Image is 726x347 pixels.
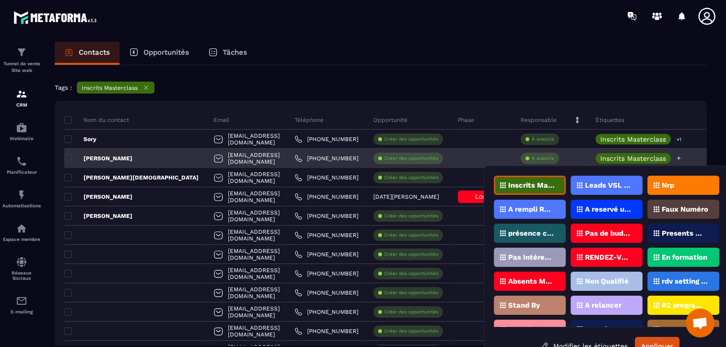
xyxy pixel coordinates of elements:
p: Nrp [662,182,674,189]
p: Étiquettes [595,116,624,124]
a: [PHONE_NUMBER] [295,308,358,316]
img: formation [16,47,27,58]
p: À associe [532,136,554,143]
p: À associe [532,155,554,162]
p: Absents Masterclass [508,278,555,285]
p: A rempli Rdv Zenspeak [508,206,555,213]
p: Créer des opportunités [384,289,438,296]
p: Responsable [521,116,557,124]
p: Inscrits Masterclass [600,136,666,143]
a: Contacts [55,42,119,65]
p: Créer des opportunités [384,174,438,181]
p: Planificateur [2,169,41,175]
p: R2 programmé [662,302,708,309]
p: [DATE][PERSON_NAME] [373,193,439,200]
p: Tâches [223,48,247,57]
a: [PHONE_NUMBER] [295,289,358,297]
p: Créer des opportunités [384,213,438,219]
p: Inscrits Masterclass [82,84,138,91]
p: Réseaux Sociaux [2,270,41,281]
a: formationformationTunnel de vente Site web [2,39,41,81]
p: Pas de budget [585,230,631,237]
p: Espace membre [2,237,41,242]
a: automationsautomationsAutomatisations [2,182,41,215]
p: Faux Numéro [662,206,708,213]
img: logo [13,9,100,26]
p: Créer des opportunités [384,136,438,143]
div: Ouvrir le chat [686,309,714,337]
img: automations [16,189,27,201]
p: Webinaire [2,136,41,141]
p: Créer des opportunités [384,251,438,258]
p: +1 [673,134,685,144]
p: Tags : [55,84,72,91]
img: email [16,295,27,307]
p: Créer des opportunités [384,270,438,277]
p: rdv setting posé [662,278,708,285]
p: Pas Intéressé [508,254,555,261]
p: Créer des opportunités [384,328,438,335]
a: [PHONE_NUMBER] [295,327,358,335]
a: formationformationCRM [2,81,41,115]
p: Nom du contact [64,116,129,124]
a: [PHONE_NUMBER] [295,135,358,143]
a: Tâches [199,42,257,65]
p: Créer des opportunités [384,155,438,162]
a: schedulerschedulerPlanificateur [2,148,41,182]
p: A reservé un appel [585,206,631,213]
p: Leads VSL ZENSPEAK [585,182,631,189]
p: A relancer [585,302,621,309]
a: social-networksocial-networkRéseaux Sociaux [2,249,41,288]
a: automationsautomationsEspace membre [2,215,41,249]
a: Opportunités [119,42,199,65]
p: Phase [458,116,474,124]
span: Lost [475,192,489,200]
p: En formation [662,254,707,261]
a: [PHONE_NUMBER] [295,251,358,258]
p: [PERSON_NAME] [64,155,132,162]
img: automations [16,223,27,234]
a: [PHONE_NUMBER] [295,270,358,277]
p: E-mailing [2,309,41,314]
p: Téléphone [295,116,323,124]
p: Créer des opportunités [384,309,438,315]
p: Opportunité [373,116,407,124]
p: Nouveau prospect [662,326,708,333]
img: social-network [16,256,27,268]
p: Email [214,116,229,124]
p: Tunnel de vente Site web [2,60,41,74]
img: formation [16,88,27,100]
p: R2 48h [585,326,609,333]
p: Sory [64,135,96,143]
p: présence confirmée [508,230,555,237]
p: Inscrits Masterclass [508,182,555,189]
p: [PERSON_NAME] [64,193,132,201]
a: [PHONE_NUMBER] [295,193,358,201]
p: Presents Masterclass [662,230,708,237]
p: Opportunités [143,48,189,57]
p: Non Qualifié [585,278,629,285]
p: [PERSON_NAME] [64,212,132,220]
p: R2 24h [508,326,533,333]
img: automations [16,122,27,133]
a: automationsautomationsWebinaire [2,115,41,148]
p: Inscrits Masterclass [600,155,666,162]
p: Contacts [79,48,110,57]
p: CRM [2,102,41,108]
p: [PERSON_NAME][DEMOGRAPHIC_DATA] [64,174,199,181]
p: Automatisations [2,203,41,208]
a: [PHONE_NUMBER] [295,231,358,239]
a: [PHONE_NUMBER] [295,174,358,181]
p: Stand By [508,302,540,309]
a: emailemailE-mailing [2,288,41,322]
img: scheduler [16,156,27,167]
p: Créer des opportunités [384,232,438,239]
a: [PHONE_NUMBER] [295,212,358,220]
p: RENDEZ-VOUS PROGRAMMé V1 (ZenSpeak à vie) [585,254,631,261]
a: [PHONE_NUMBER] [295,155,358,162]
